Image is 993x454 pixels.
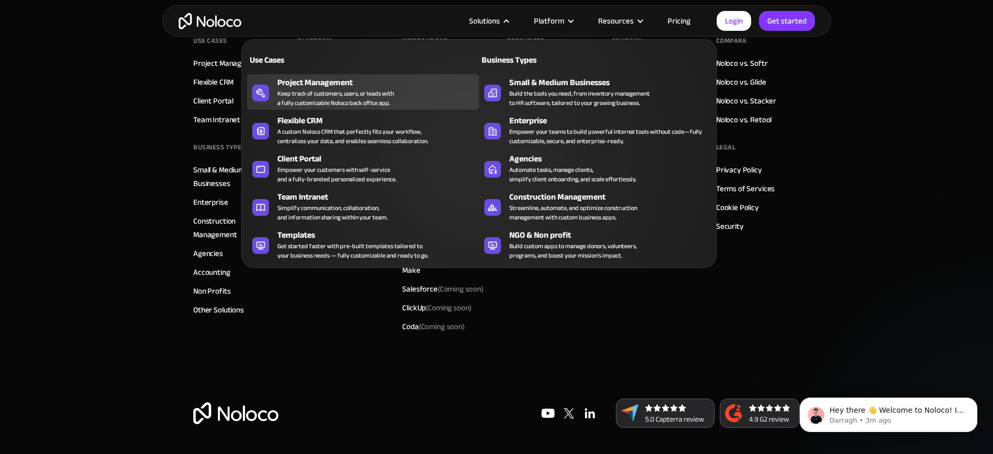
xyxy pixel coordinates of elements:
[402,301,472,315] div: ClickUp
[277,229,484,241] div: Templates
[479,189,711,224] a: Construction ManagementStreamline, automate, and optimize constructionmanagement with custom busi...
[277,114,484,127] div: Flexible CRM
[247,112,479,148] a: Flexible CRMA custom Noloco CRM that perfectly fits your workflow,centralizes your data, and enab...
[247,150,479,186] a: Client PortalEmpower your customers with self-serviceand a fully-branded personalized experience.
[277,153,484,165] div: Client Portal
[716,56,768,70] a: Noloco vs. Softr
[193,247,223,260] a: Agencies
[784,376,993,449] iframe: Intercom notifications message
[277,203,388,222] div: Simplify communication, collaboration, and information sharing within your team.
[716,94,776,108] a: Noloco vs. Stacker
[247,189,479,224] a: Team IntranetSimplify communication, collaboration,and information sharing within your team.
[277,76,484,89] div: Project Management
[241,25,717,268] nav: Solutions
[426,300,472,315] span: (Coming soon)
[479,227,711,262] a: NGO & Non profitBuild custom apps to manage donors, volunteers,programs, and boost your mission’s...
[479,54,591,66] div: Business Types
[655,14,704,28] a: Pricing
[509,153,716,165] div: Agencies
[509,191,716,203] div: Construction Management
[193,265,230,279] a: Accounting
[402,263,420,277] a: Make
[193,163,277,190] a: Small & Medium Businesses
[247,48,479,72] a: Use Cases
[193,303,244,317] a: Other Solutions
[521,14,585,28] div: Platform
[716,113,772,126] a: Noloco vs. Retool
[585,14,655,28] div: Resources
[193,113,240,126] a: Team Intranet
[193,284,230,298] a: Non Profits
[716,163,762,177] a: Privacy Policy
[509,127,706,146] div: Empower your teams to build powerful internal tools without code—fully customizable, secure, and ...
[247,54,359,66] div: Use Cases
[193,75,233,89] a: Flexible CRM
[509,76,716,89] div: Small & Medium Businesses
[509,165,636,184] div: Automate tasks, manage clients, simplify client onboarding, and scale effortlessly.
[759,11,815,31] a: Get started
[716,201,759,214] a: Cookie Policy
[193,214,277,241] a: Construction Management
[193,56,259,70] a: Project Managment
[509,229,716,241] div: NGO & Non profit
[402,282,484,296] div: Salesforce
[193,195,228,209] a: Enterprise
[277,127,428,146] div: A custom Noloco CRM that perfectly fits your workflow, centralizes your data, and enables seamles...
[479,74,711,110] a: Small & Medium BusinessesBuild the tools you need, from inventory managementto HR software, tailo...
[598,14,634,28] div: Resources
[717,11,751,31] a: Login
[193,94,233,108] a: Client Portal
[716,75,766,89] a: Noloco vs. Glide
[277,165,396,184] div: Empower your customers with self-service and a fully-branded personalized experience.
[469,14,500,28] div: Solutions
[479,112,711,148] a: EnterpriseEmpower your teams to build powerful internal tools without code—fully customizable, se...
[419,319,465,334] span: (Coming soon)
[277,241,428,260] div: Get started faster with pre-built templates tailored to your business needs — fully customizable ...
[456,14,521,28] div: Solutions
[179,13,241,29] a: home
[193,139,246,155] div: BUSINESS TYPES
[479,48,711,72] a: Business Types
[438,282,484,296] span: (Coming soon)
[479,150,711,186] a: AgenciesAutomate tasks, manage clients,simplify client onboarding, and scale effortlessly.
[277,191,484,203] div: Team Intranet
[716,139,736,155] div: Legal
[509,203,637,222] div: Streamline, automate, and optimize construction management with custom business apps.
[509,89,650,108] div: Build the tools you need, from inventory management to HR software, tailored to your growing busi...
[247,227,479,262] a: TemplatesGet started faster with pre-built templates tailored toyour business needs — fully custo...
[509,241,637,260] div: Build custom apps to manage donors, volunteers, programs, and boost your mission’s impact.
[716,182,775,195] a: Terms of Services
[402,320,464,333] div: Coda
[534,14,564,28] div: Platform
[247,74,479,110] a: Project ManagementKeep track of customers, users, or leads witha fully customizable Noloco back o...
[716,219,744,233] a: Security
[277,89,394,108] div: Keep track of customers, users, or leads with a fully customizable Noloco back office app.
[509,114,716,127] div: Enterprise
